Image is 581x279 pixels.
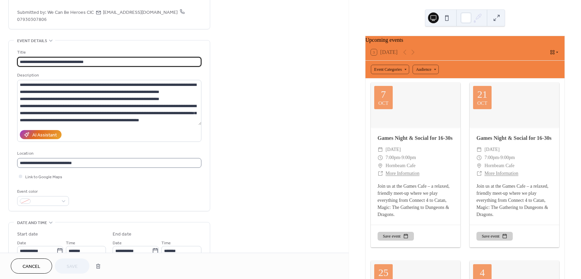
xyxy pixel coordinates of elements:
a: More Information [485,171,518,176]
button: Cancel [11,258,52,274]
span: Date and time [17,219,47,226]
span: - [499,154,501,162]
div: Oct [378,101,388,106]
div: Event color [17,188,68,195]
span: Date [113,240,122,247]
span: Time [161,240,171,247]
span: [DATE] [386,146,401,154]
div: ​ [476,154,482,162]
div: ​ [476,146,482,154]
span: [DATE] [485,146,500,154]
div: 4 [480,268,485,278]
div: ​ [378,146,383,154]
div: ​ [378,154,383,162]
div: ​ [378,162,383,170]
div: 7 [381,89,386,99]
div: Location [17,150,200,157]
div: Start date [17,231,38,238]
span: 9:00pm [401,154,416,162]
div: AI Assistant [32,132,57,139]
div: Join us at the Games Cafe – a relaxed, friendly meet-up where we play everything from Connect 4 t... [371,183,460,218]
a: Games Night & Social for 16-30s [476,135,551,141]
button: Save event [378,232,414,241]
button: Save event [476,232,513,241]
span: 9:00pm [500,154,515,162]
a: Games Night & Social for 16-30s [378,135,453,141]
span: Event details [17,37,47,44]
div: Oct [477,101,487,106]
div: ​ [476,162,482,170]
span: Date [17,240,26,247]
span: 7:00pm [386,154,400,162]
div: Description [17,72,200,79]
span: - [400,154,402,162]
div: Join us at the Games Cafe – a relaxed, friendly meet-up where we play everything from Connect 4 t... [470,183,559,218]
span: 07930307806 [17,8,185,24]
span: Hornbeam Cafe [386,162,416,170]
div: Title [17,49,200,56]
span: Link to Google Maps [25,174,62,181]
div: End date [113,231,131,238]
div: ​ [378,169,383,178]
div: ​ [476,169,482,178]
span: Submitted by: We Can Be Heroes CIC [EMAIL_ADDRESS][DOMAIN_NAME] [17,9,201,23]
button: AI Assistant [20,130,62,139]
div: 21 [477,89,487,99]
a: More Information [386,171,420,176]
span: 7:00pm [485,154,499,162]
span: Time [66,240,75,247]
div: Upcoming events [365,36,565,44]
div: 25 [378,268,388,278]
span: Hornbeam Cafe [485,162,514,170]
span: Cancel [23,263,40,270]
